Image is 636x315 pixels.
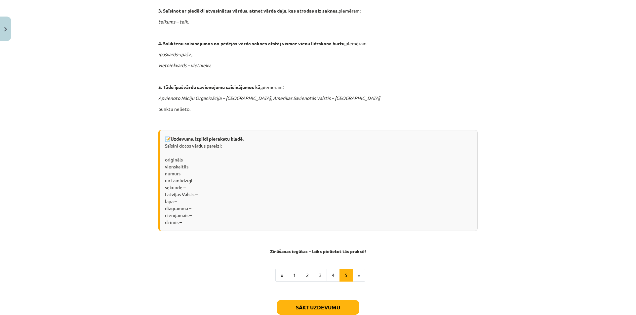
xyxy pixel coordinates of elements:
[158,62,211,68] i: vietniekvārds – vietniekv.
[270,248,366,254] strong: Zināšanas iegūtas – laiks pielietot tās praksē!
[180,51,192,57] i: īpašv.,
[158,130,478,231] div: 📝 Saīsini dotos vārdus pareizi: oriģināls – vienskaitlis – numurs – un tamlīdzīgi – sekunde – Lat...
[158,106,478,112] p: punktu nelieto.
[158,40,478,47] p: piemēram:
[339,269,353,282] button: 5
[158,84,261,90] strong: 5. Tādu īpašvārdu savienojumu saīsinājumos kā,
[301,269,314,282] button: 2
[158,7,478,14] p: piemēram:
[4,27,7,31] img: icon-close-lesson-0947bae3869378f0d4975bcd49f059093ad1ed9edebbc8119c70593378902aed.svg
[158,40,345,46] strong: 4. Salikteņu saīsinājumos no pēdējās vārda saknes atstāj vismaz vienu līdzskaņa burtu,
[275,269,288,282] button: «
[158,269,478,282] nav: Page navigation example
[277,300,359,315] button: Sākt uzdevumu
[158,51,178,57] i: īpašvārds
[158,8,338,14] strong: 3. Saīsinot ar piedēkli atvasinātus vārdus, atmet vārda daļu, kas atrodas aiz saknes,
[171,136,244,142] b: Uzdevums. Izpildi pierakstu kladē.
[158,19,189,24] i: teikums – teik.
[314,269,327,282] button: 3
[158,51,478,58] p: –
[158,95,380,101] i: Apvienoto Nāciju Organizācija – [GEOGRAPHIC_DATA], Amerikas Savienotās Valstis – [GEOGRAPHIC_DATA]
[158,84,478,91] p: piemēram:
[288,269,301,282] button: 1
[327,269,340,282] button: 4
